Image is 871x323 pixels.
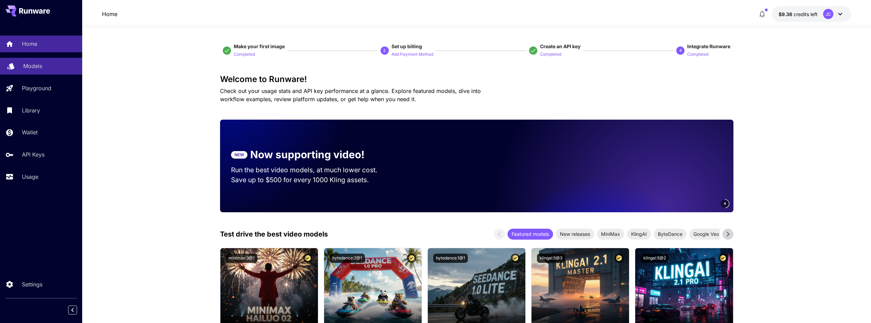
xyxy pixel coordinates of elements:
div: Google Veo [689,229,723,240]
p: Models [23,62,42,70]
p: NEW [234,152,244,158]
div: JC [823,9,833,19]
p: Wallet [22,128,38,136]
span: Integrate Runware [687,43,730,49]
div: New releases [556,229,594,240]
p: API Keys [22,150,44,159]
span: KlingAI [627,230,651,238]
span: credits left [794,11,818,17]
button: $9.35792JC [772,6,851,22]
p: 2 [383,48,386,54]
button: minimax:3@1 [226,254,257,263]
div: $9.35792 [779,11,818,18]
span: $9.36 [779,11,794,17]
button: Certified Model – Vetted for best performance and includes a commercial license. [407,254,416,263]
p: Settings [22,280,42,288]
p: Playground [22,84,51,92]
p: 4 [679,48,682,54]
span: Check out your usage stats and API key performance at a glance. Explore featured models, dive int... [220,88,481,103]
p: Completed [540,51,561,58]
button: klingai:5@2 [641,254,669,263]
span: Set up billing [392,43,422,49]
button: Add Payment Method [392,50,433,58]
div: Featured models [508,229,553,240]
button: bytedance:2@1 [330,254,365,263]
button: bytedance:1@1 [433,254,468,263]
nav: breadcrumb [102,10,117,18]
span: New releases [556,230,594,238]
p: Save up to $500 for every 1000 Kling assets. [231,175,390,185]
button: Certified Model – Vetted for best performance and includes a commercial license. [614,254,624,263]
div: ByteDance [654,229,687,240]
p: Test drive the best video models [220,229,328,239]
span: ByteDance [654,230,687,238]
button: Completed [540,50,561,58]
p: Add Payment Method [392,51,433,58]
button: Certified Model – Vetted for best performance and includes a commercial license. [718,254,728,263]
p: Completed [234,51,255,58]
div: Collapse sidebar [73,304,82,316]
button: Collapse sidebar [68,306,77,314]
button: Certified Model – Vetted for best performance and includes a commercial license. [511,254,520,263]
h3: Welcome to Runware! [220,75,733,84]
button: Completed [234,50,255,58]
p: Completed [687,51,708,58]
p: Now supporting video! [250,147,364,162]
span: Make your first image [234,43,285,49]
span: Create an API key [540,43,580,49]
span: 4 [724,201,726,206]
p: Library [22,106,40,115]
button: Certified Model – Vetted for best performance and includes a commercial license. [303,254,312,263]
p: Usage [22,173,38,181]
div: MiniMax [597,229,624,240]
div: KlingAI [627,229,651,240]
span: Featured models [508,230,553,238]
span: Google Veo [689,230,723,238]
a: Home [102,10,117,18]
p: Home [22,40,37,48]
button: Completed [687,50,708,58]
button: klingai:5@3 [537,254,565,263]
span: MiniMax [597,230,624,238]
p: Run the best video models, at much lower cost. [231,165,390,175]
